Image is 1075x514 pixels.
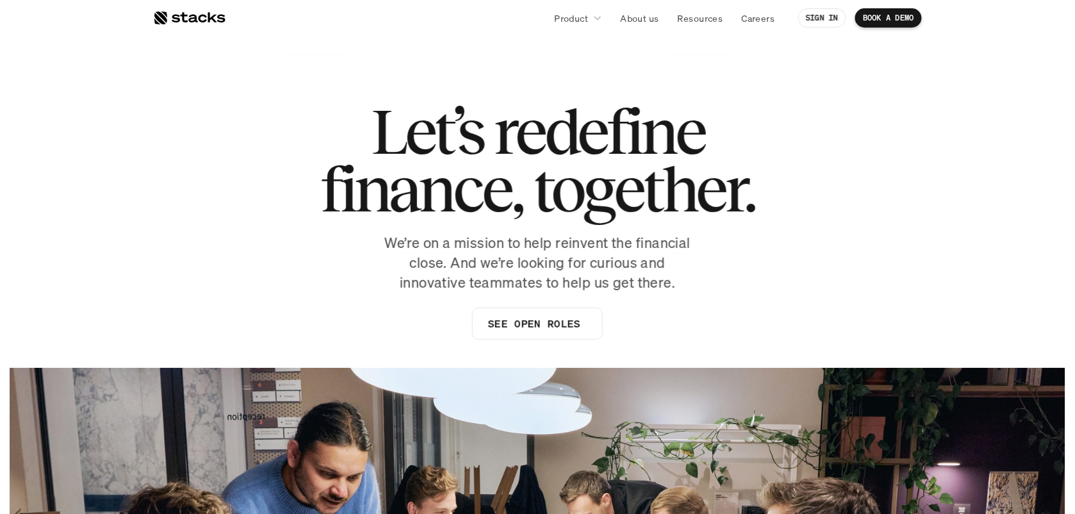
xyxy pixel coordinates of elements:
p: About us [621,12,659,25]
p: SIGN IN [806,13,839,22]
a: About us [613,6,667,29]
p: Resources [678,12,723,25]
p: BOOK A DEMO [863,13,914,22]
a: SEE OPEN ROLES [472,308,603,340]
a: SIGN IN [798,8,846,28]
p: We’re on a mission to help reinvent the financial close. And we’re looking for curious and innova... [377,233,698,292]
h1: Let’s redefine finance, together. [320,103,755,218]
a: Resources [670,6,731,29]
a: Careers [734,6,783,29]
p: SEE OPEN ROLES [488,315,580,333]
p: Careers [742,12,775,25]
p: Product [555,12,589,25]
a: BOOK A DEMO [855,8,922,28]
